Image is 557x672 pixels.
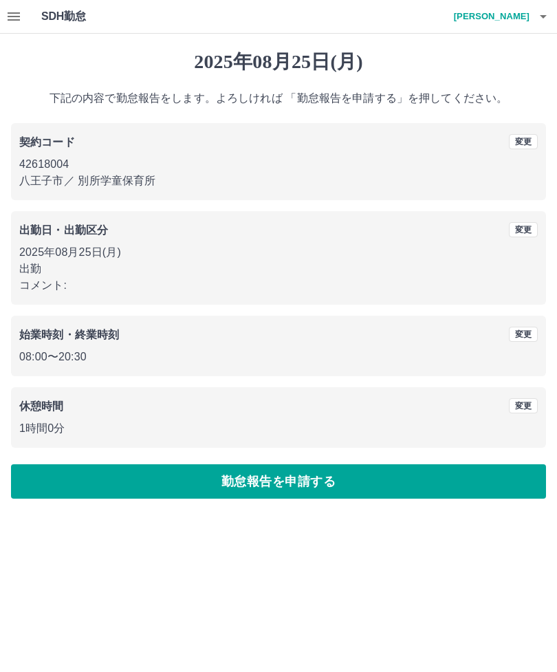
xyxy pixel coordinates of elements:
p: 1時間0分 [19,420,538,437]
button: 変更 [509,134,538,149]
button: 変更 [509,327,538,342]
p: 八王子市 ／ 別所学童保育所 [19,173,538,189]
p: 42618004 [19,156,538,173]
b: 始業時刻・終業時刻 [19,329,119,340]
button: 変更 [509,398,538,413]
h1: 2025年08月25日(月) [11,50,546,74]
p: 出勤 [19,261,538,277]
button: 勤怠報告を申請する [11,464,546,499]
button: 変更 [509,222,538,237]
p: コメント: [19,277,538,294]
p: 2025年08月25日(月) [19,244,538,261]
b: 休憩時間 [19,400,64,412]
b: 出勤日・出勤区分 [19,224,108,236]
p: 下記の内容で勤怠報告をします。よろしければ 「勤怠報告を申請する」を押してください。 [11,90,546,107]
p: 08:00 〜 20:30 [19,349,538,365]
b: 契約コード [19,136,75,148]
